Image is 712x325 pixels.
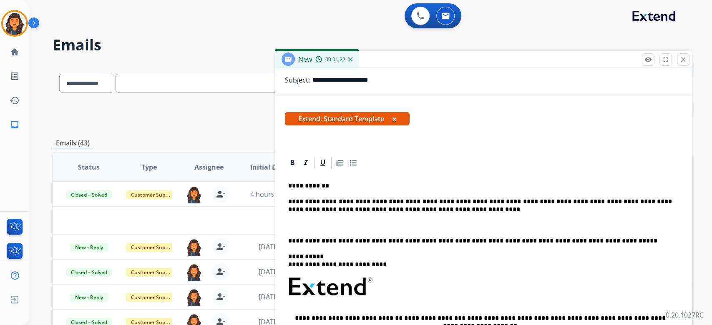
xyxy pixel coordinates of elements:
p: 0.20.1027RC [666,310,704,320]
mat-icon: history [10,95,20,105]
span: Type [141,162,157,172]
p: Emails (43) [53,138,93,148]
img: avatar [3,12,26,35]
span: 4 hours ago [250,190,287,199]
span: Customer Support [126,190,180,199]
span: Assignee [194,162,224,172]
span: [DATE] [258,242,279,251]
span: Customer Support [126,268,180,277]
span: Status [78,162,100,172]
mat-icon: list_alt [10,71,20,81]
mat-icon: fullscreen [662,56,669,63]
div: Bullet List [347,157,360,169]
span: Initial Date [250,162,287,172]
mat-icon: person_remove [216,267,226,277]
span: New - Reply [70,293,108,302]
mat-icon: inbox [10,120,20,130]
button: x [392,114,396,124]
div: Ordered List [334,157,346,169]
mat-icon: close [679,56,687,63]
img: agent-avatar [186,186,202,203]
span: Closed – Solved [66,190,112,199]
img: agent-avatar [186,263,202,281]
p: Subject: [285,75,310,85]
span: Extend: Standard Template [285,112,410,125]
span: New - Reply [70,243,108,252]
span: Customer Support [126,243,180,252]
span: [DATE] [258,267,279,276]
mat-icon: person_remove [216,242,226,252]
h2: Emails [53,37,692,53]
div: Bold [286,157,299,169]
mat-icon: person_remove [216,292,226,302]
img: agent-avatar [186,238,202,256]
span: New [298,55,312,64]
img: agent-avatar [186,288,202,306]
mat-icon: person_remove [216,189,226,199]
div: Italic [299,157,312,169]
span: Customer Support [126,293,180,302]
mat-icon: remove_red_eye [644,56,652,63]
mat-icon: home [10,47,20,57]
span: 00:01:22 [325,56,345,63]
span: Closed – Solved [66,268,112,277]
span: [DATE] [258,292,279,301]
div: Underline [317,157,329,169]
